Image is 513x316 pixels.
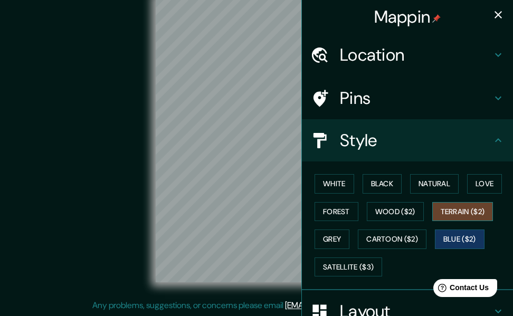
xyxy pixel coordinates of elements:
[435,229,484,249] button: Blue ($2)
[315,202,358,222] button: Forest
[363,174,402,194] button: Black
[315,229,349,249] button: Grey
[432,202,493,222] button: Terrain ($2)
[340,44,492,65] h4: Location
[315,174,354,194] button: White
[358,229,426,249] button: Cartoon ($2)
[285,300,415,311] a: [EMAIL_ADDRESS][DOMAIN_NAME]
[315,257,382,277] button: Satellite ($3)
[367,202,424,222] button: Wood ($2)
[302,77,513,119] div: Pins
[467,174,502,194] button: Love
[92,299,417,312] p: Any problems, suggestions, or concerns please email .
[410,174,459,194] button: Natural
[340,130,492,151] h4: Style
[302,119,513,161] div: Style
[302,34,513,76] div: Location
[432,14,441,23] img: pin-icon.png
[340,88,492,109] h4: Pins
[374,6,441,27] h4: Mappin
[419,275,501,304] iframe: Help widget launcher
